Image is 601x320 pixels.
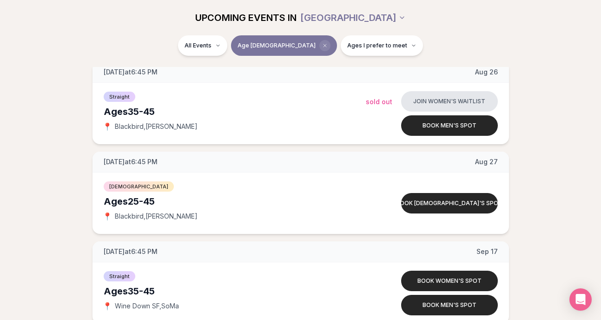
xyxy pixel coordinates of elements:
[104,181,174,192] span: [DEMOGRAPHIC_DATA]
[569,288,592,311] div: Open Intercom Messenger
[401,115,498,136] button: Book men's spot
[476,247,498,256] span: Sep 17
[104,67,158,77] span: [DATE] at 6:45 PM
[104,157,158,167] span: [DATE] at 6:45 PM
[475,157,498,167] span: Aug 27
[178,35,227,56] button: All Events
[238,42,316,49] span: Age [DEMOGRAPHIC_DATA]
[401,193,498,213] button: Book [DEMOGRAPHIC_DATA]'s spot
[104,271,135,281] span: Straight
[104,105,366,118] div: Ages 35-45
[185,42,211,49] span: All Events
[104,302,111,310] span: 📍
[401,271,498,291] button: Book women's spot
[401,91,498,112] button: Join women's waitlist
[115,212,198,221] span: Blackbird , [PERSON_NAME]
[300,7,406,28] button: [GEOGRAPHIC_DATA]
[104,92,135,102] span: Straight
[231,35,337,56] button: Age [DEMOGRAPHIC_DATA]Clear age
[104,123,111,130] span: 📍
[115,122,198,131] span: Blackbird , [PERSON_NAME]
[104,195,366,208] div: Ages 25-45
[104,285,366,298] div: Ages 35-45
[104,213,111,220] span: 📍
[115,301,179,311] span: Wine Down SF , SoMa
[347,42,407,49] span: Ages I prefer to meet
[366,98,392,106] span: Sold Out
[401,295,498,315] button: Book men's spot
[319,40,330,51] span: Clear age
[195,11,297,24] span: UPCOMING EVENTS IN
[475,67,498,77] span: Aug 26
[341,35,423,56] button: Ages I prefer to meet
[104,247,158,256] span: [DATE] at 6:45 PM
